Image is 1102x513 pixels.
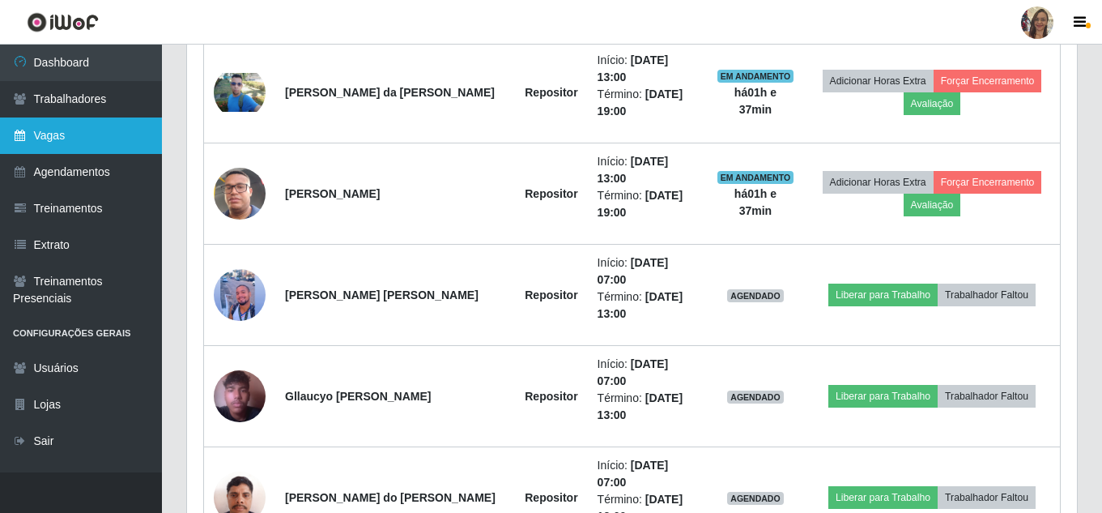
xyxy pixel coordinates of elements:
li: Início: [598,254,697,289]
button: Trabalhador Faltou [938,486,1036,509]
li: Início: [598,457,697,491]
img: 1740128327849.jpeg [214,147,266,240]
strong: há 01 h e 37 min [734,187,777,217]
img: 1742358454044.jpeg [214,73,266,112]
strong: [PERSON_NAME] da [PERSON_NAME] [285,86,495,99]
img: 1750804753278.jpeg [214,350,266,442]
strong: Repositor [525,390,577,403]
button: Adicionar Horas Extra [823,171,934,194]
li: Término: [598,187,697,221]
time: [DATE] 07:00 [598,256,669,286]
span: AGENDADO [727,289,784,302]
strong: há 01 h e 37 min [734,86,777,116]
button: Liberar para Trabalho [828,284,938,306]
button: Forçar Encerramento [934,70,1042,92]
li: Início: [598,153,697,187]
span: AGENDADO [727,391,784,404]
strong: [PERSON_NAME] [285,187,380,200]
button: Avaliação [904,92,961,115]
img: 1731427400003.jpeg [214,265,266,326]
button: Liberar para Trabalho [828,486,938,509]
time: [DATE] 13:00 [598,155,669,185]
strong: [PERSON_NAME] [PERSON_NAME] [285,289,479,301]
li: Início: [598,52,697,86]
span: AGENDADO [727,492,784,505]
button: Avaliação [904,194,961,216]
strong: Gllaucyo [PERSON_NAME] [285,390,431,403]
li: Início: [598,356,697,390]
img: CoreUI Logo [27,12,99,32]
time: [DATE] 07:00 [598,357,669,387]
time: [DATE] 13:00 [598,53,669,83]
li: Término: [598,86,697,120]
strong: Repositor [525,187,577,200]
button: Adicionar Horas Extra [823,70,934,92]
button: Trabalhador Faltou [938,385,1036,408]
button: Forçar Encerramento [934,171,1042,194]
time: [DATE] 07:00 [598,459,669,489]
button: Trabalhador Faltou [938,284,1036,306]
li: Término: [598,289,697,323]
button: Liberar para Trabalho [828,385,938,408]
strong: Repositor [525,86,577,99]
span: EM ANDAMENTO [717,171,794,184]
li: Término: [598,390,697,424]
span: EM ANDAMENTO [717,70,794,83]
strong: Repositor [525,289,577,301]
strong: [PERSON_NAME] do [PERSON_NAME] [285,491,496,504]
strong: Repositor [525,491,577,504]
